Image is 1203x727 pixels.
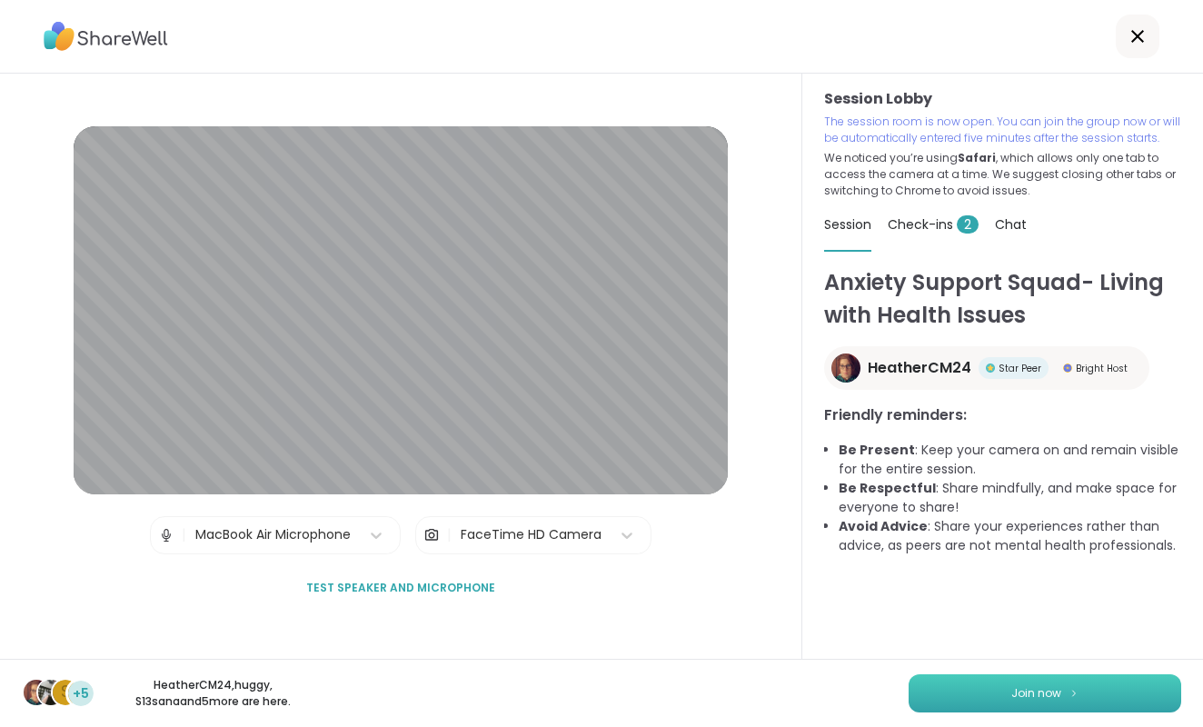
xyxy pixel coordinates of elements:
[1063,363,1072,373] img: Bright Host
[824,346,1149,390] a: HeatherCM24HeatherCM24Star PeerStar PeerBright HostBright Host
[158,517,174,553] img: Microphone
[839,479,936,497] b: Be Respectful
[1011,685,1061,702] span: Join now
[306,580,495,596] span: Test speaker and microphone
[299,569,502,607] button: Test speaker and microphone
[839,441,915,459] b: Be Present
[957,215,979,234] span: 2
[461,525,601,544] div: FaceTime HD Camera
[824,215,871,234] span: Session
[24,680,49,705] img: HeatherCM24
[888,215,979,234] span: Check-ins
[61,681,70,704] span: S
[831,354,860,383] img: HeatherCM24
[958,150,996,165] b: Safari
[839,479,1181,517] li: : Share mindfully, and make space for everyone to share!
[986,363,995,373] img: Star Peer
[195,525,351,544] div: MacBook Air Microphone
[999,362,1041,375] span: Star Peer
[824,266,1181,332] h1: Anxiety Support Squad- Living with Health Issues
[38,680,64,705] img: huggy
[995,215,1027,234] span: Chat
[909,674,1181,712] button: Join now
[73,684,89,703] span: +5
[824,404,1181,426] h3: Friendly reminders:
[839,441,1181,479] li: : Keep your camera on and remain visible for the entire session.
[824,88,1181,110] h3: Session Lobby
[1076,362,1128,375] span: Bright Host
[839,517,1181,555] li: : Share your experiences rather than advice, as peers are not mental health professionals.
[824,150,1181,199] p: We noticed you’re using , which allows only one tab to access the camera at a time. We suggest cl...
[1069,688,1079,698] img: ShareWell Logomark
[868,357,971,379] span: HeatherCM24
[423,517,440,553] img: Camera
[839,517,928,535] b: Avoid Advice
[447,517,452,553] span: |
[824,114,1181,146] p: The session room is now open. You can join the group now or will be automatically entered five mi...
[111,677,314,710] p: HeatherCM24 , huggy , S13sana and 5 more are here.
[44,15,168,57] img: ShareWell Logo
[182,517,186,553] span: |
